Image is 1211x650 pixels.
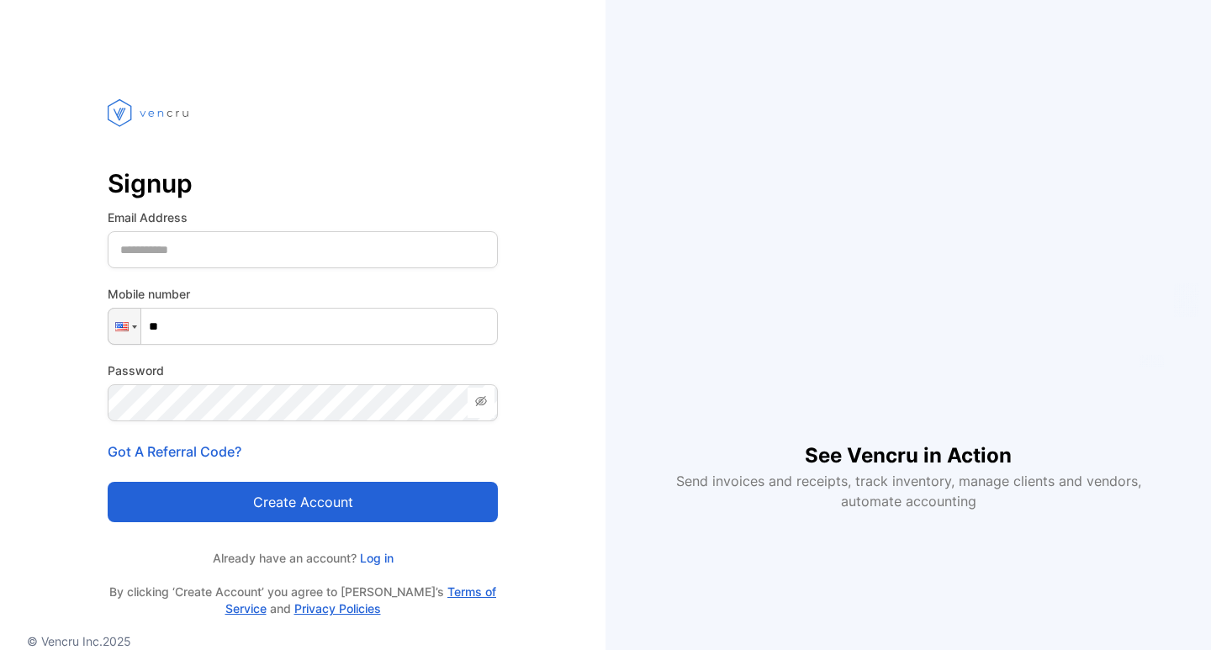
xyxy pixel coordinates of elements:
p: Got A Referral Code? [108,441,498,462]
button: Create account [108,482,498,522]
p: Send invoices and receipts, track inventory, manage clients and vendors, automate accounting [666,471,1150,511]
iframe: YouTube video player [666,140,1150,414]
label: Mobile number [108,285,498,303]
label: Email Address [108,209,498,226]
a: Log in [357,551,394,565]
img: vencru logo [108,67,192,158]
p: Signup [108,163,498,203]
div: United States: + 1 [108,309,140,344]
label: Password [108,362,498,379]
p: By clicking ‘Create Account’ you agree to [PERSON_NAME]’s and [108,584,498,617]
p: Already have an account? [108,549,498,567]
h1: See Vencru in Action [805,414,1012,471]
a: Privacy Policies [294,601,381,616]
